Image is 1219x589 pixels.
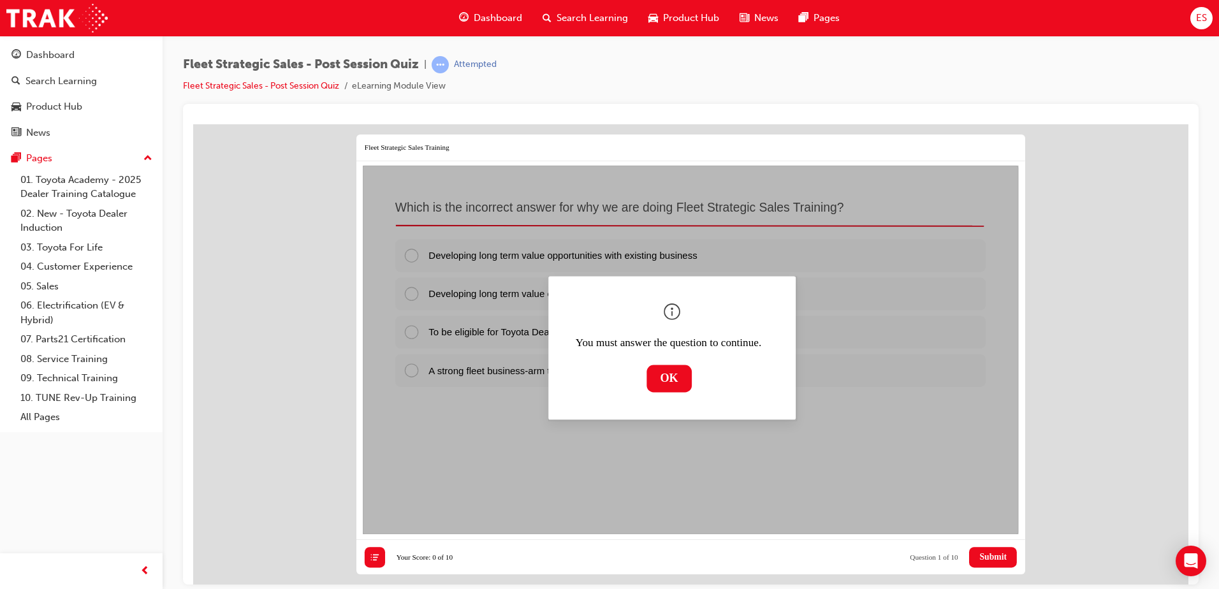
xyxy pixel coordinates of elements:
a: 02. New - Toyota Dealer Induction [15,204,157,238]
span: search-icon [543,10,551,26]
span: Fleet Strategic Sales - Post Session Quiz [183,57,419,72]
span: News [754,11,778,25]
a: 07. Parts21 Certification [15,330,157,349]
a: pages-iconPages [789,5,850,31]
span: | [424,57,427,72]
span: guage-icon [11,50,21,61]
a: All Pages [15,407,157,427]
li: eLearning Module View [352,79,446,94]
a: news-iconNews [729,5,789,31]
span: car-icon [11,101,21,113]
span: ES [1196,11,1207,25]
span: car-icon [648,10,658,26]
div: Open Intercom Messenger [1176,546,1206,576]
div: Product Hub [26,99,82,114]
a: Dashboard [5,43,157,67]
a: 09. Technical Training [15,368,157,388]
span: news-icon [11,127,21,139]
span: Product Hub [663,11,719,25]
a: 03. Toyota For Life [15,238,157,258]
span: search-icon [11,76,20,87]
span: learningRecordVerb_ATTEMPT-icon [432,56,449,73]
div: You must answer the question to continue. [383,212,568,224]
span: Pages [814,11,840,25]
span: OK [467,247,485,261]
a: 10. TUNE Rev-Up Training [15,388,157,408]
div: Search Learning [26,74,97,89]
span: pages-icon [11,153,21,164]
div: News [26,126,50,140]
button: Pages [5,147,157,170]
a: News [5,121,157,145]
div: Dashboard [26,48,75,62]
a: car-iconProduct Hub [638,5,729,31]
a: Fleet Strategic Sales - Post Session Quiz [183,80,339,91]
span: Dashboard [474,11,522,25]
a: Search Learning [5,69,157,93]
a: 08. Service Training [15,349,157,369]
a: guage-iconDashboard [449,5,532,31]
span: prev-icon [140,564,150,579]
span: news-icon [740,10,749,26]
div: Attempted [454,59,497,71]
div: Pages [26,151,52,166]
a: Product Hub [5,95,157,119]
span: pages-icon [799,10,808,26]
button: ES [1190,7,1213,29]
span: Search Learning [557,11,628,25]
button: DashboardSearch LearningProduct HubNews [5,41,157,147]
a: 06. Electrification (EV & Hybrid) [15,296,157,330]
a: 05. Sales [15,277,157,296]
img: Trak [6,4,108,33]
span: guage-icon [459,10,469,26]
a: 04. Customer Experience [15,257,157,277]
a: search-iconSearch Learning [532,5,638,31]
a: 01. Toyota Academy - 2025 Dealer Training Catalogue [15,170,157,204]
span: up-icon [143,150,152,167]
